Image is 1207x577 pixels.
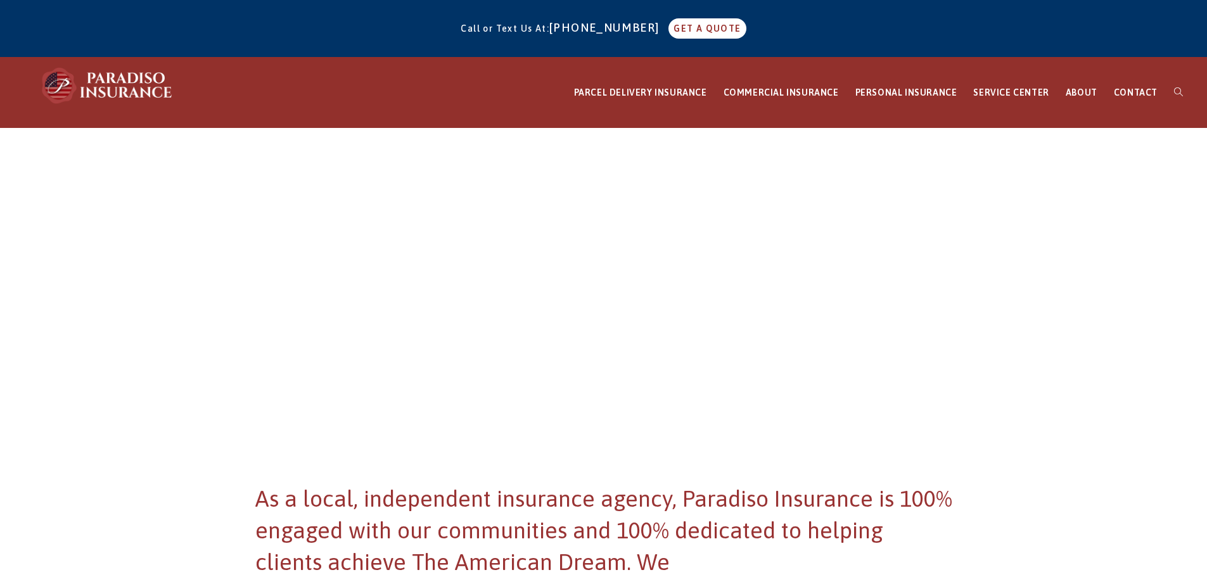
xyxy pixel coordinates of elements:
[965,58,1057,128] a: SERVICE CENTER
[847,58,966,128] a: PERSONAL INSURANCE
[855,87,957,98] span: PERSONAL INSURANCE
[549,21,666,34] a: [PHONE_NUMBER]
[724,87,839,98] span: COMMERCIAL INSURANCE
[1066,87,1097,98] span: ABOUT
[668,18,746,39] a: GET A QUOTE
[574,87,707,98] span: PARCEL DELIVERY INSURANCE
[973,87,1049,98] span: SERVICE CENTER
[38,67,177,105] img: Paradiso Insurance
[1114,87,1158,98] span: CONTACT
[1106,58,1166,128] a: CONTACT
[461,23,549,34] span: Call or Text Us At:
[566,58,715,128] a: PARCEL DELIVERY INSURANCE
[1057,58,1106,128] a: ABOUT
[715,58,847,128] a: COMMERCIAL INSURANCE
